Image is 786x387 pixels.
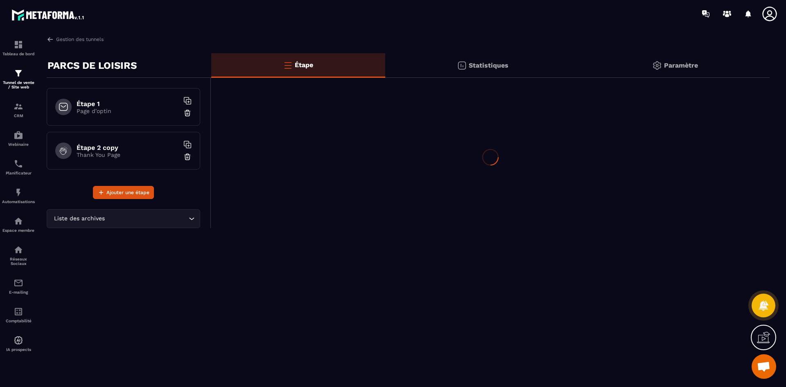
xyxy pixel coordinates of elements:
img: trash [183,109,192,117]
img: formation [14,68,23,78]
a: formationformationCRM [2,95,35,124]
img: automations [14,188,23,197]
img: automations [14,216,23,226]
img: trash [183,153,192,161]
img: formation [14,40,23,50]
p: Tunnel de vente / Site web [2,80,35,89]
p: Réseaux Sociaux [2,257,35,266]
p: Statistiques [469,61,508,69]
a: formationformationTunnel de vente / Site web [2,62,35,95]
p: CRM [2,113,35,118]
p: Page d'optin [77,108,179,114]
h6: Étape 2 copy [77,144,179,152]
img: formation [14,102,23,111]
p: Tableau de bord [2,52,35,56]
a: accountantaccountantComptabilité [2,301,35,329]
a: Ouvrir le chat [752,354,776,379]
span: Ajouter une étape [106,188,149,197]
p: Paramètre [664,61,698,69]
img: accountant [14,307,23,317]
a: formationformationTableau de bord [2,34,35,62]
a: schedulerschedulerPlanificateur [2,153,35,181]
a: automationsautomationsAutomatisations [2,181,35,210]
p: Webinaire [2,142,35,147]
img: automations [14,335,23,345]
p: Comptabilité [2,319,35,323]
a: social-networksocial-networkRéseaux Sociaux [2,239,35,272]
p: IA prospects [2,347,35,352]
p: PARCS DE LOISIRS [47,57,137,74]
img: bars-o.4a397970.svg [283,60,293,70]
p: Automatisations [2,199,35,204]
p: Étape [295,61,313,69]
img: social-network [14,245,23,255]
img: setting-gr.5f69749f.svg [652,61,662,70]
p: Espace membre [2,228,35,233]
div: Search for option [47,209,200,228]
p: Thank You Page [77,152,179,158]
img: arrow [47,36,54,43]
h6: Étape 1 [77,100,179,108]
img: stats.20deebd0.svg [457,61,467,70]
img: scheduler [14,159,23,169]
img: email [14,278,23,288]
a: automationsautomationsWebinaire [2,124,35,153]
a: automationsautomationsEspace membre [2,210,35,239]
a: emailemailE-mailing [2,272,35,301]
img: logo [11,7,85,22]
img: automations [14,130,23,140]
input: Search for option [106,214,187,223]
p: Planificateur [2,171,35,175]
button: Ajouter une étape [93,186,154,199]
p: E-mailing [2,290,35,294]
a: Gestion des tunnels [47,36,104,43]
span: Liste des archives [52,214,106,223]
